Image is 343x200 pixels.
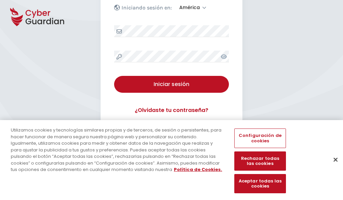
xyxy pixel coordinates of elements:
[114,106,229,114] a: ¿Olvidaste tu contraseña?
[11,127,224,173] div: Utilizamos cookies y tecnologías similares propias y de terceros, de sesión o persistentes, para ...
[114,76,229,93] button: Iniciar sesión
[119,80,224,88] div: Iniciar sesión
[234,128,286,148] button: Configuración de cookies
[328,152,343,167] button: Cerrar
[234,151,286,171] button: Rechazar todas las cookies
[234,174,286,193] button: Aceptar todas las cookies
[174,166,222,173] a: Más información sobre su privacidad, se abre en una nueva pestaña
